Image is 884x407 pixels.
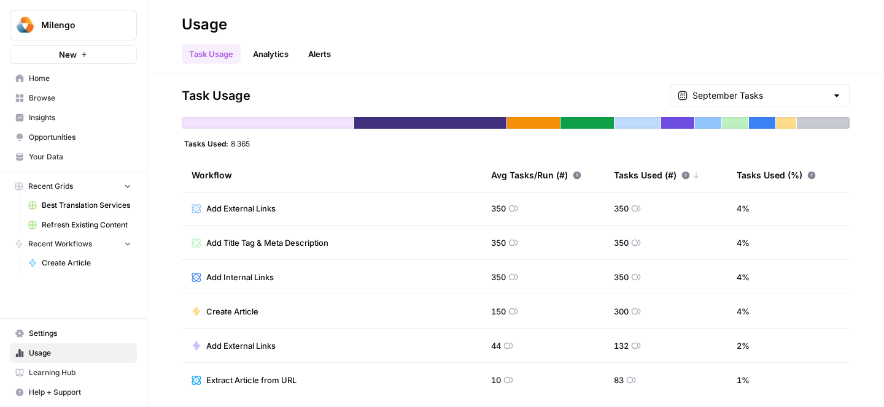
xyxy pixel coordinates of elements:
span: 4 % [737,305,750,318]
span: Tasks Used: [184,139,228,148]
button: New [10,45,137,64]
div: Workflow [192,158,471,192]
a: Usage [10,343,137,363]
a: Create Article [23,253,137,273]
span: 150 [491,305,506,318]
span: Add External Links [206,340,276,352]
a: Add External Links [192,340,276,352]
span: 132 [614,340,629,352]
span: 2 % [737,340,750,352]
a: Create Article [192,305,258,318]
span: Refresh Existing Content [42,219,131,230]
span: Add Internal Links [206,271,274,283]
span: 350 [491,237,506,249]
div: Usage [182,15,227,34]
button: Recent Grids [10,177,137,196]
span: Recent Grids [28,181,73,192]
span: Create Article [42,257,131,268]
span: 8 365 [231,139,250,148]
a: Settings [10,324,137,343]
a: Browse [10,88,137,108]
a: Analytics [246,44,296,64]
span: 350 [614,237,629,249]
button: Workspace: Milengo [10,10,137,40]
span: Browse [29,93,131,104]
span: Help + Support [29,387,131,398]
div: Avg Tasks/Run (#) [491,158,581,192]
div: Tasks Used (%) [737,158,816,192]
span: 44 [491,340,501,352]
span: 83 [614,374,624,386]
input: September Tasks [692,89,827,102]
span: 350 [614,271,629,283]
span: Your Data [29,151,131,162]
span: Add External Links [206,202,276,215]
span: Extract Article from URL [206,374,297,386]
span: 350 [614,202,629,215]
button: Recent Workflows [10,235,137,253]
span: Best Translation Services [42,200,131,211]
button: Help + Support [10,382,137,402]
span: Milengo [41,19,115,31]
span: 4 % [737,271,750,283]
span: 300 [614,305,629,318]
span: Learning Hub [29,367,131,378]
span: New [59,48,77,61]
a: Task Usage [182,44,241,64]
span: Add Title Tag & Meta Description [206,237,328,249]
span: 4 % [737,237,750,249]
span: Opportunities [29,132,131,143]
span: 4 % [737,202,750,215]
span: Home [29,73,131,84]
a: Home [10,69,137,88]
a: Opportunities [10,127,137,147]
span: 350 [491,202,506,215]
a: Insights [10,108,137,127]
span: 1 % [737,374,750,386]
a: Refresh Existing Content [23,215,137,235]
div: Tasks Used (#) [614,158,700,192]
a: Your Data [10,147,137,167]
span: 10 [491,374,501,386]
a: Best Translation Services [23,196,137,215]
a: Alerts [301,44,338,64]
span: Recent Workflows [28,238,92,249]
span: Insights [29,112,131,123]
img: Milengo Logo [14,14,36,36]
span: Create Article [206,305,258,318]
span: Settings [29,328,131,339]
a: Learning Hub [10,363,137,382]
span: Usage [29,348,131,359]
span: 350 [491,271,506,283]
span: Task Usage [182,87,250,104]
